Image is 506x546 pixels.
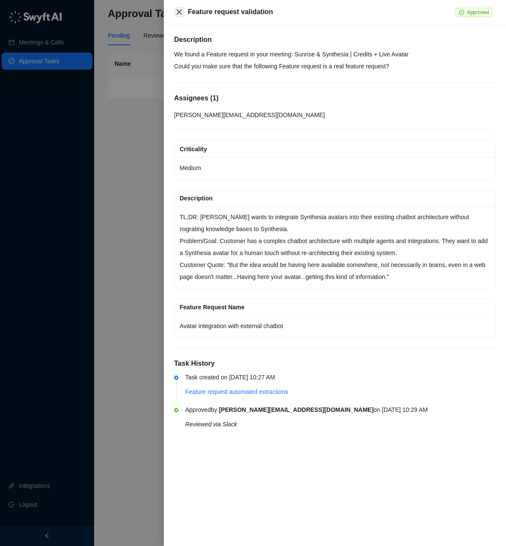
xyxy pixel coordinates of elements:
[180,302,490,312] div: Feature Request Name
[176,9,183,15] span: close
[174,7,184,17] button: Close
[219,406,374,413] b: [PERSON_NAME][EMAIL_ADDRESS][DOMAIN_NAME]
[185,374,275,381] span: Task created on [DATE] 10:27 AM
[174,358,496,369] h5: Task History
[174,112,325,118] span: [PERSON_NAME][EMAIL_ADDRESS][DOMAIN_NAME]
[180,211,490,235] p: TL;DR: [PERSON_NAME] wants to integrate Synthesia avatars into their existing chatbot architectur...
[180,194,490,203] div: Description
[180,162,490,174] p: Medium
[180,235,490,259] p: Problem/Goal: Customer has a complex chatbot architecture with multiple agents and integrations. ...
[459,10,464,15] span: check-circle
[188,7,456,17] div: Feature request validation
[185,421,237,428] i: Reviewed via Slack
[185,406,428,413] span: Approved by on [DATE] 10:29 AM
[174,35,496,45] h5: Description
[180,144,490,154] div: Criticality
[174,93,496,103] h5: Assignees ( 1 )
[174,48,496,72] p: We found a Feature request in your meeting: Sunrise & Synthesia | Credits + Live Avatar Could you...
[180,320,490,332] p: Avatar integration with external chatbot
[180,259,490,283] p: Customer Quote: "But the idea would be having here available somewhere, not necessarily in teams,...
[185,388,288,395] a: Feature request automated extractions
[467,9,489,15] span: Approved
